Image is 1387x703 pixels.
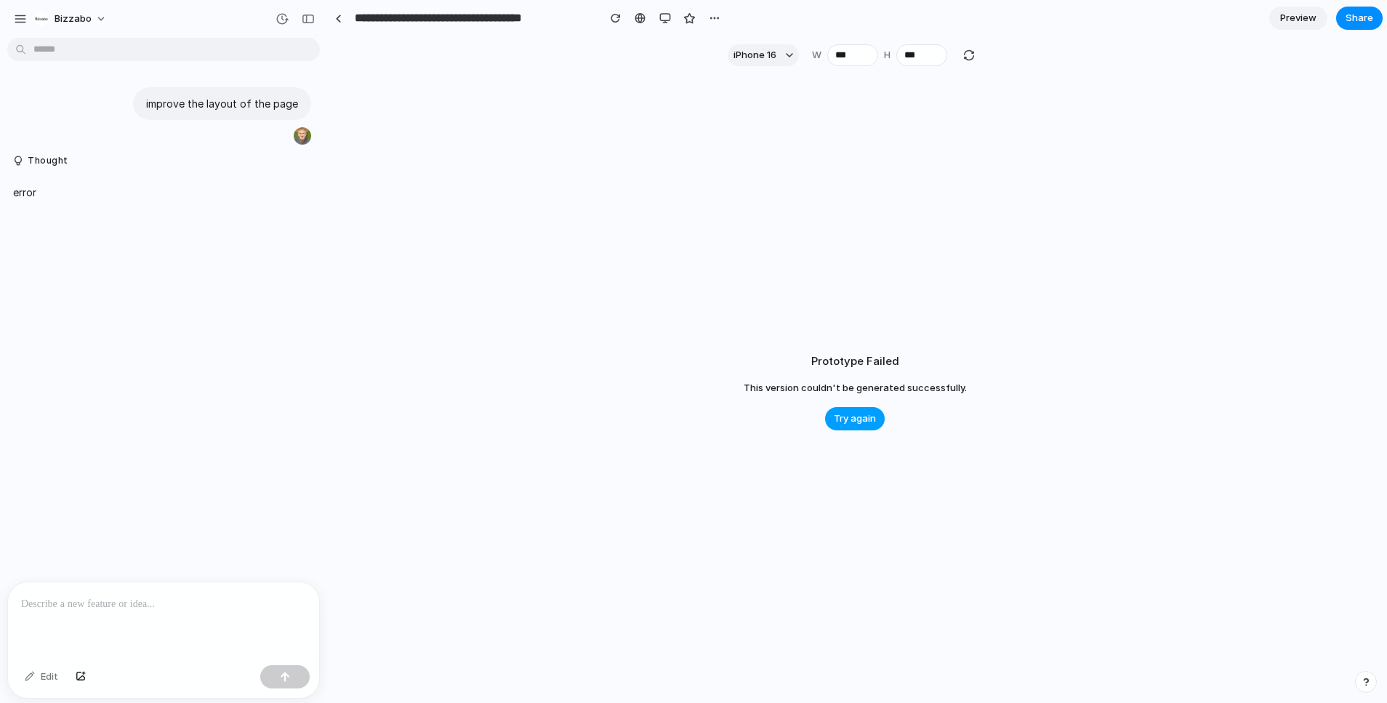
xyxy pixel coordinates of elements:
[146,96,298,111] p: improve the layout of the page
[28,7,114,31] button: Bizzabo
[728,44,799,66] button: iPhone 16
[1346,11,1373,25] span: Share
[834,411,876,426] span: Try again
[1336,7,1383,30] button: Share
[55,12,92,26] span: Bizzabo
[884,48,891,63] label: H
[812,48,821,63] label: W
[733,48,776,63] span: iPhone 16
[744,381,967,395] span: This version couldn't be generated successfully.
[13,185,36,200] p: error
[811,353,899,370] h2: Prototype Failed
[1269,7,1327,30] a: Preview
[825,407,885,430] button: Try again
[1280,11,1316,25] span: Preview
